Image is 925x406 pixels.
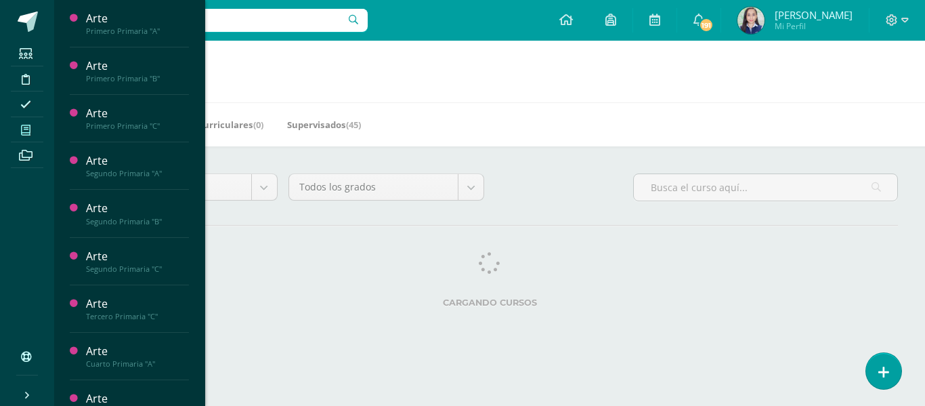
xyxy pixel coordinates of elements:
a: ArtePrimero Primaria "C" [86,106,189,131]
a: ArteSegundo Primaria "B" [86,201,189,226]
input: Busca el curso aquí... [634,174,897,201]
div: Arte [86,249,189,264]
a: ArtePrimero Primaria "B" [86,58,189,83]
label: Cargando cursos [81,298,898,308]
div: Arte [86,11,189,26]
span: (45) [346,119,361,131]
div: Arte [86,58,189,74]
span: Todos los grados [299,174,448,200]
div: Primero Primaria "A" [86,26,189,36]
div: Primero Primaria "C" [86,121,189,131]
div: Segundo Primaria "B" [86,217,189,226]
div: Segundo Primaria "C" [86,264,189,274]
a: ArteSegundo Primaria "A" [86,153,189,178]
div: Primero Primaria "B" [86,74,189,83]
img: ca5a4eaf8577ec6eca99aea707ba97a8.png [737,7,765,34]
a: ArteSegundo Primaria "C" [86,249,189,274]
a: Todos los grados [289,174,484,200]
div: Arte [86,153,189,169]
span: (0) [253,119,263,131]
div: Tercero Primaria "C" [86,312,189,321]
a: Supervisados(45) [287,114,361,136]
div: Cuarto Primaria "A" [86,359,189,369]
div: Arte [86,106,189,121]
div: Arte [86,296,189,312]
a: ArteCuarto Primaria "A" [86,344,189,369]
span: 191 [699,18,714,33]
div: Arte [86,344,189,359]
span: [PERSON_NAME] [775,8,853,22]
a: ArteTercero Primaria "C" [86,296,189,321]
input: Busca un usuario... [63,9,368,32]
div: Segundo Primaria "A" [86,169,189,178]
div: Arte [86,201,189,216]
a: Mis Extracurriculares(0) [157,114,263,136]
a: ArtePrimero Primaria "A" [86,11,189,36]
span: Mi Perfil [775,20,853,32]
